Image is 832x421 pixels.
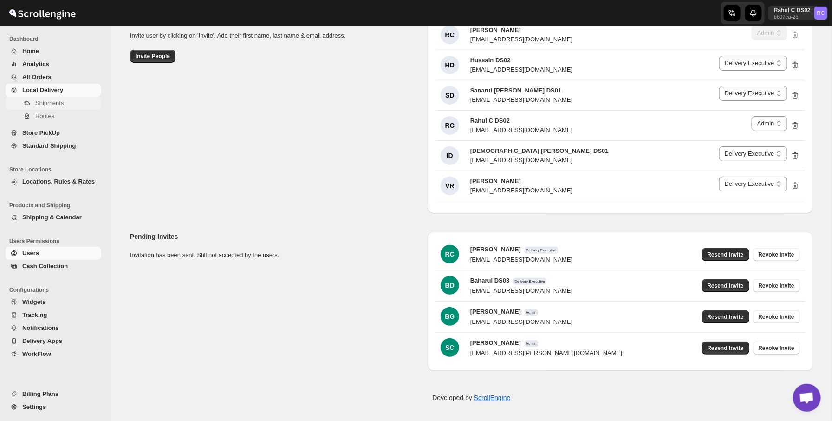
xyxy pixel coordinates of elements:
span: Resend Invite [708,282,744,289]
span: Delivery Apps [22,337,62,344]
span: [DEMOGRAPHIC_DATA] [PERSON_NAME] DS01 [470,147,609,154]
span: Settings [22,403,46,410]
span: Users Permissions [9,237,105,245]
button: Cash Collection [6,260,101,273]
span: [PERSON_NAME] [470,26,521,33]
div: Open chat [793,384,821,412]
button: Users [6,247,101,260]
button: Analytics [6,58,101,71]
span: Hussain DS02 [470,57,511,64]
div: [EMAIL_ADDRESS][DOMAIN_NAME] [470,95,572,105]
span: Admin [525,340,538,347]
span: Delivery Executive [525,247,558,254]
button: User menu [768,6,828,20]
div: [EMAIL_ADDRESS][DOMAIN_NAME] [470,125,572,135]
p: Rahul C DS02 [774,7,811,14]
button: Notifications [6,322,101,335]
span: Store Locations [9,166,105,173]
img: ScrollEngine [7,1,77,25]
span: Revoke Invite [759,313,794,321]
button: Resend Invite [702,248,749,261]
div: [EMAIL_ADDRESS][DOMAIN_NAME] [470,156,609,165]
span: Shipments [35,99,64,106]
button: Revoke Invite [753,279,800,292]
span: Resend Invite [708,344,744,352]
button: Resend Invite [702,310,749,323]
span: Revoke Invite [759,282,794,289]
p: Developed by [432,393,510,402]
span: Shipping & Calendar [22,214,82,221]
button: Revoke Invite [753,310,800,323]
span: Analytics [22,60,49,67]
div: VR [441,177,459,195]
div: RC [441,245,459,263]
span: Billing Plans [22,390,58,397]
span: Standard Shipping [22,142,76,149]
span: Revoke Invite [759,251,794,258]
div: RC [441,26,459,44]
button: WorkFlow [6,348,101,361]
span: Notifications [22,324,59,331]
span: Routes [35,112,54,119]
span: Revoke Invite [759,344,794,352]
div: ID [441,146,459,165]
div: All customers [123,9,820,375]
div: BD [441,276,459,295]
div: RC [441,116,459,135]
span: WorkFlow [22,350,51,357]
div: [EMAIL_ADDRESS][DOMAIN_NAME] [470,186,572,195]
span: Rahul C DS02 [470,117,510,124]
span: Delivery Executive [513,278,547,285]
button: Resend Invite [702,342,749,355]
span: [PERSON_NAME] [470,246,521,253]
span: [PERSON_NAME] [470,308,521,315]
div: [EMAIL_ADDRESS][DOMAIN_NAME] [470,65,572,74]
div: [EMAIL_ADDRESS][DOMAIN_NAME] [470,255,572,264]
a: ScrollEngine [474,394,511,401]
p: Invite user by clicking on 'Invite'. Add their first name, last name & email address. [130,31,420,40]
button: Shipping & Calendar [6,211,101,224]
div: [EMAIL_ADDRESS][DOMAIN_NAME] [470,35,572,44]
span: Resend Invite [708,251,744,258]
span: Store PickUp [22,129,60,136]
button: Billing Plans [6,388,101,401]
div: [EMAIL_ADDRESS][PERSON_NAME][DOMAIN_NAME] [470,349,622,358]
button: Revoke Invite [753,342,800,355]
span: Cash Collection [22,263,68,270]
button: Delivery Apps [6,335,101,348]
span: Home [22,47,39,54]
button: Invite People [130,50,175,63]
span: Tracking [22,311,47,318]
button: Revoke Invite [753,248,800,261]
p: b607ea-2b [774,14,811,20]
span: Dashboard [9,35,105,43]
span: Rahul C DS02 [814,7,827,20]
div: BG [441,307,459,326]
button: Resend Invite [702,279,749,292]
span: Locations, Rules & Rates [22,178,95,185]
button: Locations, Rules & Rates [6,175,101,188]
button: Widgets [6,296,101,309]
span: Local Delivery [22,86,63,93]
span: Configurations [9,286,105,294]
button: Routes [6,110,101,123]
button: Settings [6,401,101,414]
button: Tracking [6,309,101,322]
span: Invite People [136,53,170,60]
div: [EMAIL_ADDRESS][DOMAIN_NAME] [470,286,572,296]
span: Admin [525,309,538,316]
span: All Orders [22,73,52,80]
div: SD [441,86,459,105]
h2: Pending Invites [130,232,420,241]
text: RC [817,10,825,16]
span: [PERSON_NAME] [470,339,521,346]
span: Users [22,250,39,257]
span: Sanarul [PERSON_NAME] DS01 [470,87,562,94]
p: Invitation has been sent. Still not accepted by the users. [130,250,420,260]
span: Widgets [22,298,45,305]
button: Shipments [6,97,101,110]
span: Resend Invite [708,313,744,321]
span: [PERSON_NAME] [470,178,521,184]
div: SC [441,338,459,357]
button: All Orders [6,71,101,84]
